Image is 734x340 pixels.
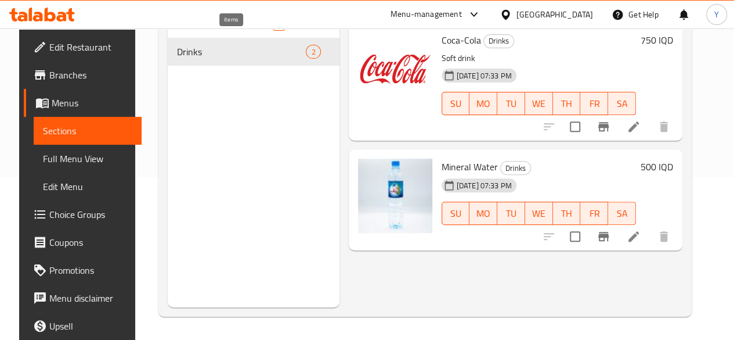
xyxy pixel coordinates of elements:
button: WE [525,92,553,115]
a: Promotions [24,256,142,284]
span: Full Menu View [43,152,132,166]
span: Sections [43,124,132,138]
span: Choice Groups [49,207,132,221]
button: FR [580,92,608,115]
button: delete [650,223,678,250]
button: FR [580,202,608,225]
a: Edit Restaurant [24,33,142,61]
span: WE [530,95,548,112]
span: Edit Restaurant [49,40,132,54]
a: Branches [24,61,142,89]
a: Edit menu item [627,230,641,244]
button: TH [553,202,581,225]
button: TU [497,92,525,115]
span: TU [502,205,520,222]
span: 2 [306,46,320,58]
button: SA [608,202,636,225]
span: FR [585,95,603,112]
span: Drinks [484,34,514,48]
h6: 500 IQD [641,159,673,175]
span: Promotions [49,263,132,277]
div: Drinks2 [168,38,339,66]
span: Branches [49,68,132,82]
span: Select to update [563,114,587,139]
div: Drinks [500,161,531,175]
button: MO [469,92,497,115]
a: Edit Menu [34,173,142,201]
span: TH [558,205,576,222]
span: Drinks [177,45,306,59]
span: Menus [52,96,132,110]
button: SU [442,202,470,225]
button: SU [442,92,470,115]
span: [DATE] 07:33 PM [452,70,516,81]
button: WE [525,202,553,225]
span: SA [613,205,631,222]
span: MO [474,95,493,112]
h6: 750 IQD [641,32,673,48]
span: Menu disclaimer [49,291,132,305]
span: MO [474,205,493,222]
span: Coca-Cola [442,31,481,49]
nav: Menu sections [168,5,339,70]
span: TU [502,95,520,112]
span: Coupons [49,235,132,249]
img: Mineral Water [358,159,432,233]
span: WE [530,205,548,222]
a: Menu disclaimer [24,284,142,312]
a: Coupons [24,228,142,256]
button: delete [650,113,678,141]
a: Edit menu item [627,120,641,134]
span: Edit Menu [43,180,132,194]
button: Branch-specific-item [590,223,617,250]
a: Sections [34,117,142,145]
button: Branch-specific-item [590,113,617,141]
span: TH [558,95,576,112]
a: Menus [24,89,142,117]
div: [GEOGRAPHIC_DATA] [516,8,593,21]
div: Menu-management [390,8,462,22]
span: Mineral Water [442,158,498,176]
span: Drinks [501,162,530,175]
span: SU [447,205,465,222]
span: [DATE] 07:33 PM [452,180,516,191]
a: Upsell [24,312,142,340]
span: FR [585,205,603,222]
span: SU [447,95,465,112]
button: TU [497,202,525,225]
button: TH [553,92,581,115]
button: SA [608,92,636,115]
span: Y [714,8,719,21]
a: Full Menu View [34,145,142,173]
span: Upsell [49,319,132,333]
span: SA [613,95,631,112]
p: Soft drink [442,51,636,66]
a: Choice Groups [24,201,142,228]
img: Coca-Cola [358,32,432,106]
span: Select to update [563,224,587,249]
button: MO [469,202,497,225]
